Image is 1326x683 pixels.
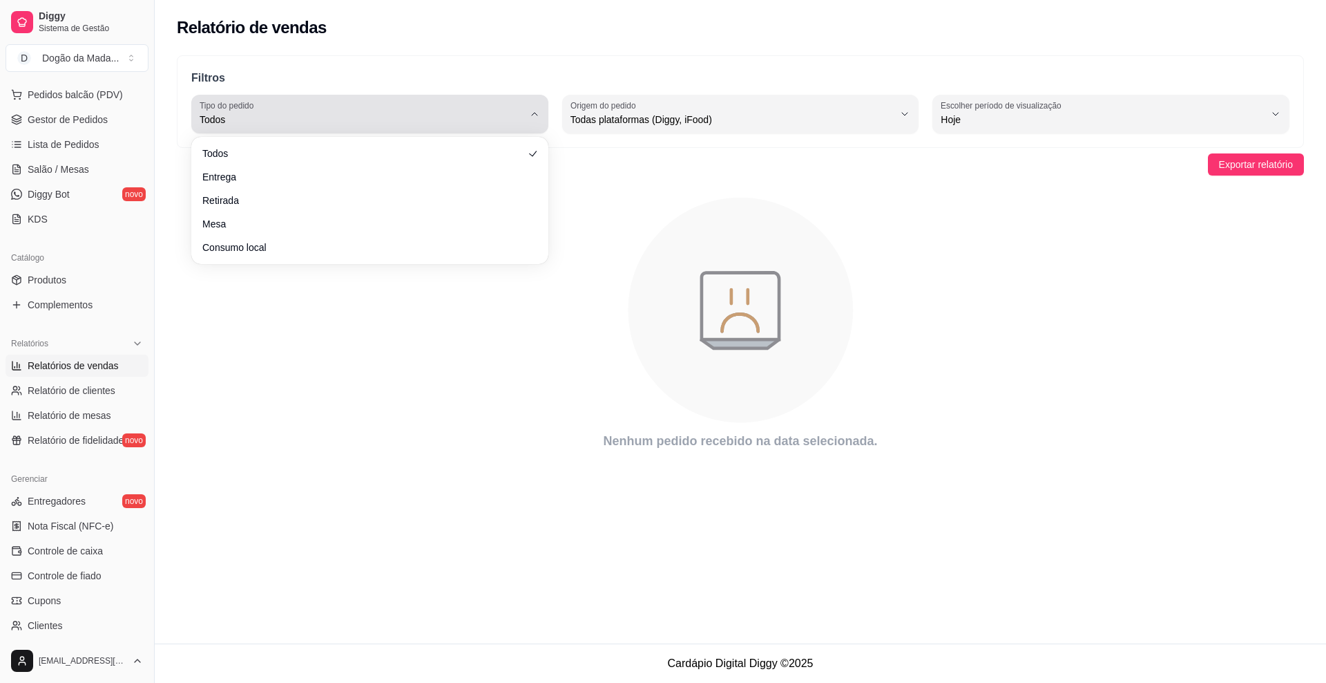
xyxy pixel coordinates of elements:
[28,162,89,176] span: Salão / Mesas
[39,10,143,23] span: Diggy
[28,433,124,447] span: Relatório de fidelidade
[28,544,103,558] span: Controle de caixa
[28,409,111,422] span: Relatório de mesas
[28,88,123,102] span: Pedidos balcão (PDV)
[6,247,148,269] div: Catálogo
[42,51,119,65] div: Dogão da Mada ...
[28,519,113,533] span: Nota Fiscal (NFC-e)
[28,273,66,287] span: Produtos
[28,384,115,397] span: Relatório de clientes
[202,217,523,231] span: Mesa
[941,113,1265,127] span: Hoje
[177,431,1304,451] article: Nenhum pedido recebido na data selecionada.
[28,187,70,201] span: Diggy Bot
[202,194,523,207] span: Retirada
[202,241,523,254] span: Consumo local
[177,189,1304,431] div: animation
[28,212,48,226] span: KDS
[202,170,523,184] span: Entrega
[200,100,258,111] label: Tipo do pedido
[202,147,523,160] span: Todos
[39,655,126,666] span: [EMAIL_ADDRESS][DOMAIN_NAME]
[570,113,894,127] span: Todas plataformas (Diggy, iFood)
[28,569,102,583] span: Controle de fiado
[6,44,148,72] button: Select a team
[200,113,523,127] span: Todos
[28,113,108,127] span: Gestor de Pedidos
[17,51,31,65] span: D
[39,23,143,34] span: Sistema de Gestão
[28,594,61,608] span: Cupons
[177,17,327,39] h2: Relatório de vendas
[11,338,48,349] span: Relatórios
[1219,157,1293,172] span: Exportar relatório
[6,468,148,490] div: Gerenciar
[28,494,86,508] span: Entregadores
[191,70,1289,86] p: Filtros
[28,298,93,312] span: Complementos
[155,644,1326,683] footer: Cardápio Digital Diggy © 2025
[28,619,63,633] span: Clientes
[570,100,640,111] label: Origem do pedido
[941,100,1066,111] label: Escolher período de visualização
[28,138,99,151] span: Lista de Pedidos
[28,359,119,373] span: Relatórios de vendas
